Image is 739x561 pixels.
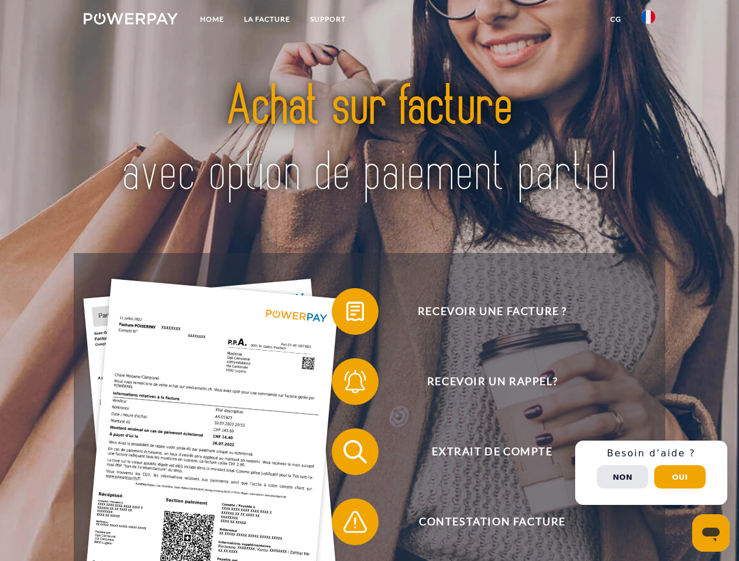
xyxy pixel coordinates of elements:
img: fr [641,10,655,24]
iframe: Bouton de lancement de la fenêtre de messagerie [692,514,730,552]
img: qb_warning.svg [341,507,370,536]
button: Recevoir un rappel? [332,358,636,405]
img: qb_bell.svg [341,367,370,396]
span: Extrait de compte [349,428,635,475]
button: Extrait de compte [332,428,636,475]
div: Schnellhilfe [575,441,727,505]
button: Contestation Facture [332,498,636,545]
button: Oui [654,465,706,489]
a: Support [300,9,356,30]
button: Non [597,465,648,489]
span: Recevoir une facture ? [349,288,635,335]
a: LA FACTURE [234,9,300,30]
button: Recevoir une facture ? [332,288,636,335]
img: title-powerpay_fr.svg [112,56,627,224]
img: qb_bill.svg [341,297,370,326]
h3: Besoin d’aide ? [582,448,720,459]
span: Recevoir un rappel? [349,358,635,405]
span: Contestation Facture [349,498,635,545]
img: qb_search.svg [341,437,370,466]
img: logo-powerpay-white.svg [84,13,178,25]
a: CG [600,9,631,30]
a: Home [190,9,234,30]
